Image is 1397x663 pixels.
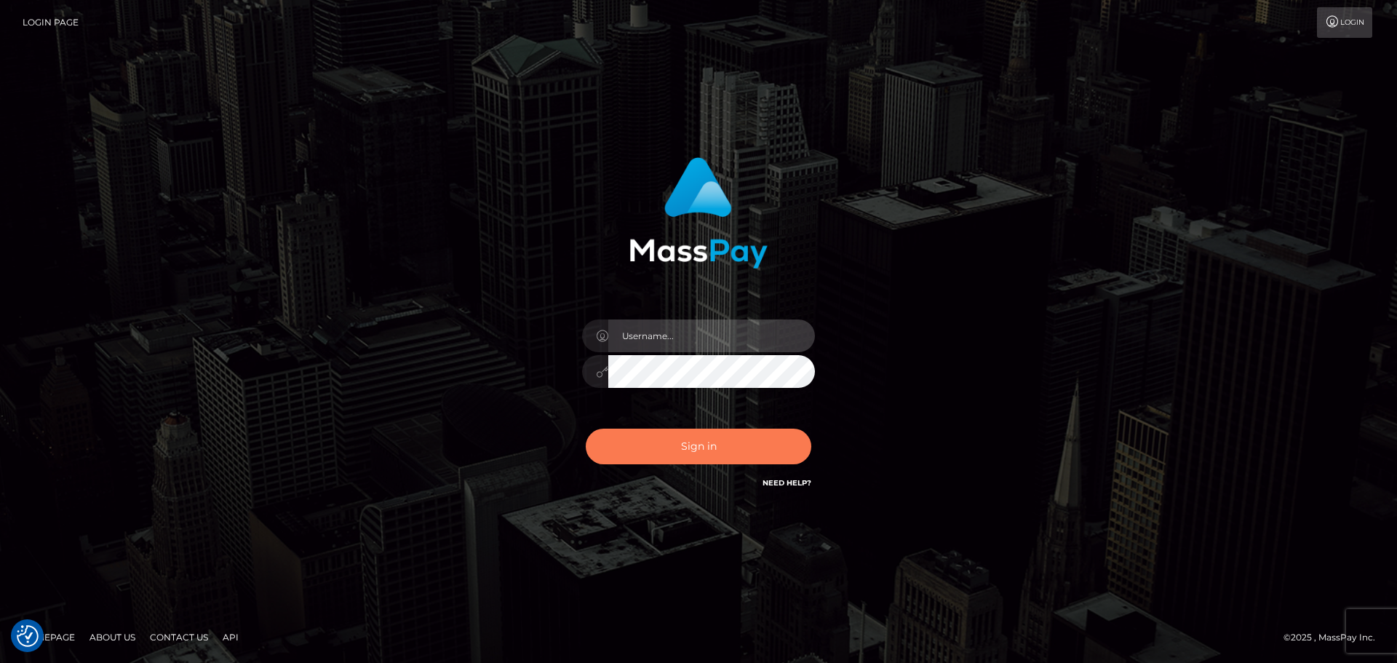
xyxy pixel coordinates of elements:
input: Username... [608,319,815,352]
button: Sign in [586,429,811,464]
a: Contact Us [144,626,214,648]
button: Consent Preferences [17,625,39,647]
div: © 2025 , MassPay Inc. [1283,630,1386,646]
a: About Us [84,626,141,648]
a: Login [1317,7,1372,38]
img: MassPay Login [629,157,768,269]
img: Revisit consent button [17,625,39,647]
a: Homepage [16,626,81,648]
a: API [217,626,244,648]
a: Need Help? [763,478,811,488]
a: Login Page [23,7,79,38]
